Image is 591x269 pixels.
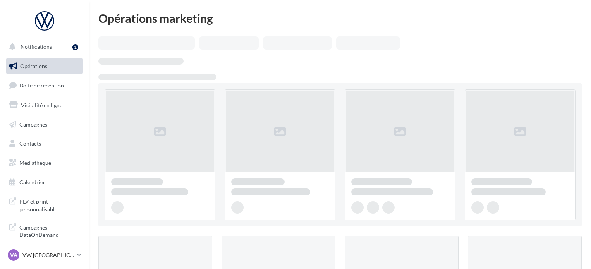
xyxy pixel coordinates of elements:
[5,135,84,152] a: Contacts
[21,43,52,50] span: Notifications
[5,174,84,190] a: Calendrier
[19,140,41,147] span: Contacts
[5,117,84,133] a: Campagnes
[10,251,17,259] span: VA
[5,77,84,94] a: Boîte de réception
[5,155,84,171] a: Médiathèque
[19,159,51,166] span: Médiathèque
[5,219,84,242] a: Campagnes DataOnDemand
[19,222,80,239] span: Campagnes DataOnDemand
[6,248,83,262] a: VA VW [GEOGRAPHIC_DATA][PERSON_NAME]
[19,179,45,185] span: Calendrier
[19,121,47,127] span: Campagnes
[5,97,84,113] a: Visibilité en ligne
[20,63,47,69] span: Opérations
[72,44,78,50] div: 1
[20,82,64,89] span: Boîte de réception
[21,102,62,108] span: Visibilité en ligne
[22,251,74,259] p: VW [GEOGRAPHIC_DATA][PERSON_NAME]
[98,12,582,24] div: Opérations marketing
[5,58,84,74] a: Opérations
[5,39,81,55] button: Notifications 1
[19,196,80,213] span: PLV et print personnalisable
[5,193,84,216] a: PLV et print personnalisable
